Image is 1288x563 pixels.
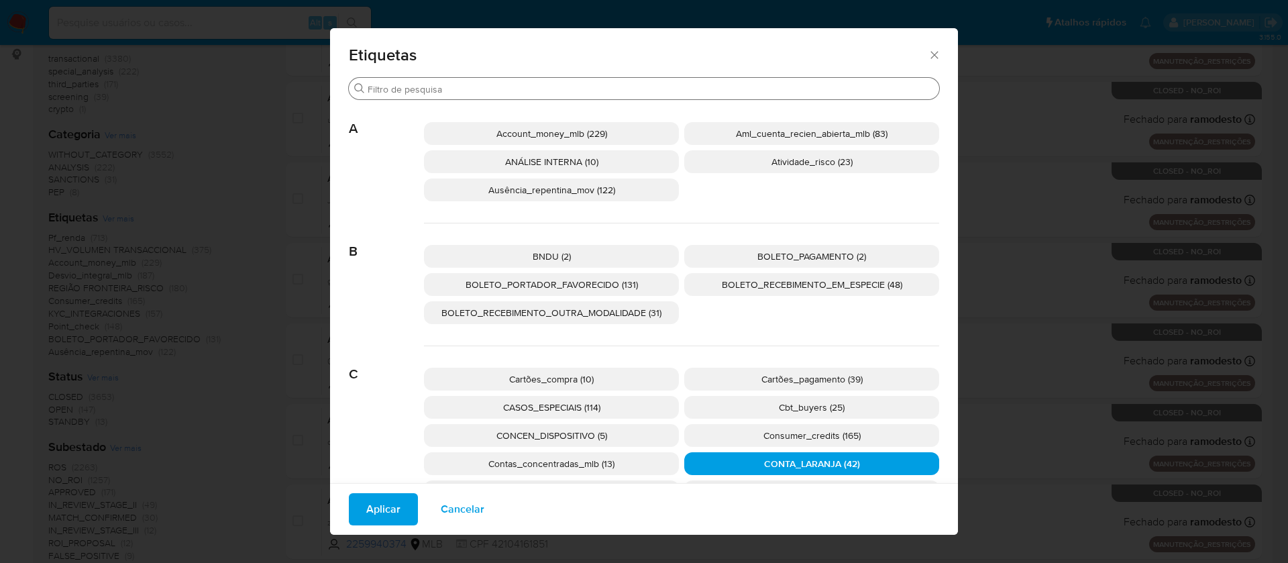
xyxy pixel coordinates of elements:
span: Etiquetas [349,47,928,63]
span: B [349,223,424,260]
span: CONCEN_DISPOSITIVO (5) [496,429,607,442]
div: Atividade_risco (23) [684,150,939,173]
span: A [349,101,424,137]
button: Cancelar [423,493,502,525]
button: Aplicar [349,493,418,525]
div: CRYPTO_BHS (45) [684,480,939,503]
div: BOLETO_PORTADOR_FAVORECIDO (131) [424,273,679,296]
span: BOLETO_RECEBIMENTO_EM_ESPECIE (48) [722,278,902,291]
div: Cbt_buyers (25) [684,396,939,419]
div: Consumer_credits (165) [684,424,939,447]
span: Atividade_risco (23) [771,155,853,168]
span: Aml_cuenta_recien_abierta_mlb (83) [736,127,888,140]
div: Cartões_compra (10) [424,368,679,391]
span: Ausência_repentina_mov (122) [488,183,615,197]
span: C [349,346,424,382]
button: Fechar [928,48,940,60]
span: CASOS_ESPECIAIS (114) [503,401,600,414]
div: Cartões_pagamento (39) [684,368,939,391]
div: Contrapartes_mlb (38) [424,480,679,503]
span: Account_money_mlb (229) [496,127,607,140]
span: Cartões_pagamento (39) [761,372,863,386]
div: BOLETO_PAGAMENTO (2) [684,245,939,268]
span: Cancelar [441,495,484,524]
div: BNDU (2) [424,245,679,268]
span: Consumer_credits (165) [763,429,861,442]
span: BOLETO_PORTADOR_FAVORECIDO (131) [466,278,638,291]
span: BNDU (2) [533,250,571,263]
div: CONCEN_DISPOSITIVO (5) [424,424,679,447]
input: Filtro de pesquisa [368,83,934,95]
span: Contas_concentradas_mlb (13) [488,457,614,470]
div: BOLETO_RECEBIMENTO_EM_ESPECIE (48) [684,273,939,296]
div: Aml_cuenta_recien_abierta_mlb (83) [684,122,939,145]
span: BOLETO_PAGAMENTO (2) [757,250,866,263]
div: Ausência_repentina_mov (122) [424,178,679,201]
div: Contas_concentradas_mlb (13) [424,452,679,475]
div: CASOS_ESPECIAIS (114) [424,396,679,419]
div: Account_money_mlb (229) [424,122,679,145]
span: ANÁLISE INTERNA (10) [505,155,598,168]
div: ANÁLISE INTERNA (10) [424,150,679,173]
div: CONTA_LARANJA (42) [684,452,939,475]
button: Procurar [354,83,365,94]
span: Aplicar [366,495,400,524]
span: CONTA_LARANJA (42) [764,457,860,470]
span: BOLETO_RECEBIMENTO_OUTRA_MODALIDADE (31) [441,306,661,319]
span: Cbt_buyers (25) [779,401,845,414]
div: BOLETO_RECEBIMENTO_OUTRA_MODALIDADE (31) [424,301,679,324]
span: Cartões_compra (10) [509,372,594,386]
